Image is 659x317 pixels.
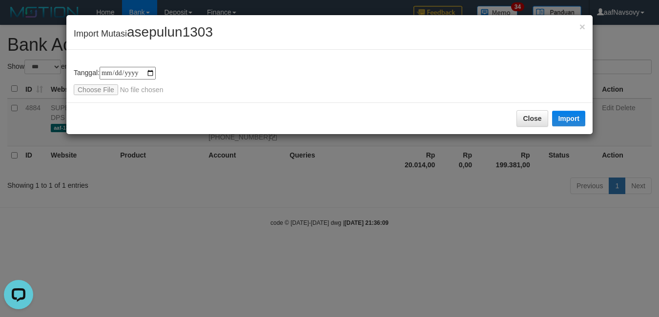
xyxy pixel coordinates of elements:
[127,24,213,40] span: asepulun1303
[74,29,213,39] span: Import Mutasi
[552,111,585,126] button: Import
[4,4,33,33] button: Open LiveChat chat widget
[579,21,585,32] span: ×
[74,67,585,95] div: Tanggal:
[516,110,548,127] button: Close
[579,21,585,32] button: Close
